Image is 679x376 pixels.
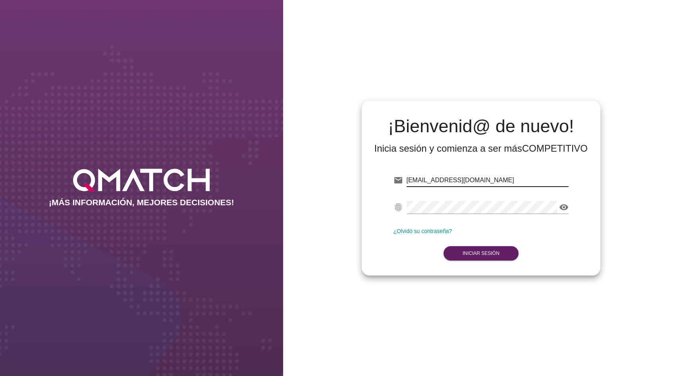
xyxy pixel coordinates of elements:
[407,174,569,187] input: E-mail
[463,251,500,256] strong: Iniciar Sesión
[444,246,519,260] button: Iniciar Sesión
[394,228,452,234] a: ¿Olvidó su contraseña?
[49,198,234,207] h2: ¡MÁS INFORMACIÓN, MEJORES DECISIONES!
[394,175,403,185] i: email
[374,142,588,155] div: Inicia sesión y comienza a ser más
[374,117,588,136] h2: ¡Bienvenid@ de nuevo!
[559,202,569,212] i: visibility
[522,143,588,154] strong: COMPETITIVO
[394,202,403,212] i: fingerprint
